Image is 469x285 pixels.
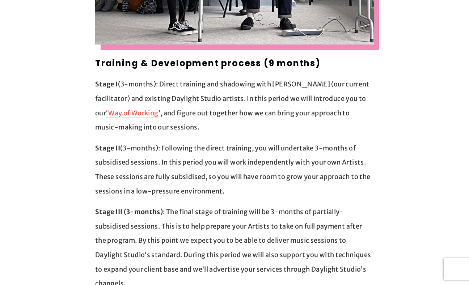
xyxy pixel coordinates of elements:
[95,77,374,134] p: (3-months): Direct training and shadowing with [PERSON_NAME] (our current facilitator) and existi...
[95,208,163,216] strong: Stage III (3-months)
[95,80,118,88] strong: Stage I
[106,109,158,118] a: ‘Way of Working
[95,144,120,152] strong: Stage II
[95,141,374,198] p: (3-months): Following the direct training, you will undertake 3-months of subsidised sessions. In...
[95,57,321,69] strong: Training & Development process (9 months)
